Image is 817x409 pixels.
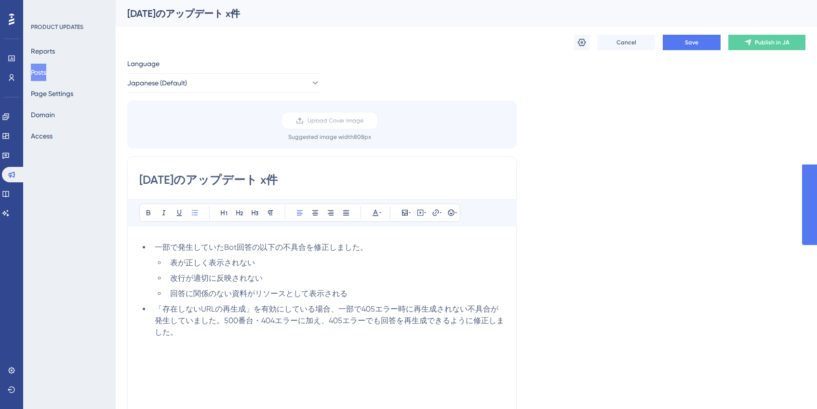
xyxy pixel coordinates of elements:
[31,64,46,81] button: Posts
[31,85,73,102] button: Page Settings
[155,304,504,337] span: 「存在しないURLの再生成」を有効にしている場合、一部で405エラー時に再生成されない不具合が発生していました。500番台・404エラーに加え、405エラーでも回答を再生成できるように修正しました。
[777,371,805,400] iframe: UserGuiding AI Assistant Launcher
[170,273,263,283] span: 改行が適切に反映されない
[127,73,320,93] button: Japanese (Default)
[31,127,53,145] button: Access
[308,117,363,124] span: Upload Cover Image
[663,35,721,50] button: Save
[728,35,805,50] button: Publish in JA
[155,243,368,252] span: 一部で発生していたBot回答の以下の不具合を修正しました。
[127,58,160,69] span: Language
[170,258,255,267] span: 表が正しく表示されない
[597,35,655,50] button: Cancel
[31,23,83,31] div: PRODUCT UPDATES
[755,39,790,46] span: Publish in JA
[127,7,781,20] div: [DATE]のアップデート x件
[616,39,636,46] span: Cancel
[170,289,348,298] span: 回答に関係のない資料がリソースとして表示される
[31,106,55,123] button: Domain
[31,42,55,60] button: Reports
[127,77,187,89] span: Japanese (Default)
[685,39,698,46] span: Save
[288,133,371,141] div: Suggested image width 808 px
[139,172,505,188] input: Post Title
